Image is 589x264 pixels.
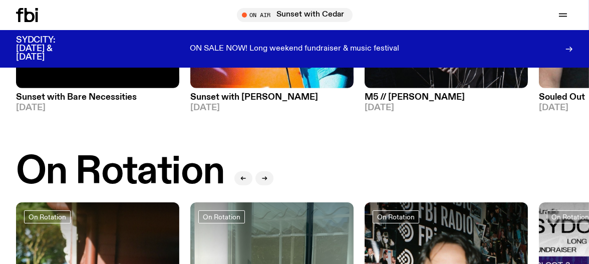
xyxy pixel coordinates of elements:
[16,36,80,62] h3: SYDCITY: [DATE] & [DATE]
[237,8,353,22] button: On AirSunset with Cedar
[16,104,179,112] span: [DATE]
[190,88,354,112] a: Sunset with [PERSON_NAME][DATE]
[190,93,354,102] h3: Sunset with [PERSON_NAME]
[190,104,354,112] span: [DATE]
[377,213,415,220] span: On Rotation
[198,210,245,223] a: On Rotation
[365,104,528,112] span: [DATE]
[190,45,399,54] p: ON SALE NOW! Long weekend fundraiser & music festival
[365,88,528,112] a: M5 // [PERSON_NAME][DATE]
[365,93,528,102] h3: M5 // [PERSON_NAME]
[551,213,589,220] span: On Rotation
[24,210,71,223] a: On Rotation
[16,88,179,112] a: Sunset with Bare Necessities[DATE]
[203,213,240,220] span: On Rotation
[29,213,66,220] span: On Rotation
[16,153,224,191] h2: On Rotation
[373,210,419,223] a: On Rotation
[16,93,179,102] h3: Sunset with Bare Necessities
